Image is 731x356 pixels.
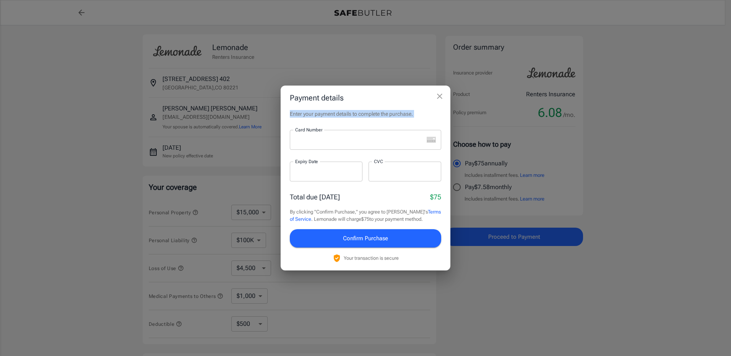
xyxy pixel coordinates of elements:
iframe: Secure expiration date input frame [295,168,357,175]
p: Total due [DATE] [290,192,340,202]
p: By clicking "Confirm Purchase," you agree to [PERSON_NAME]'s . Lemonade will charge $75 to your p... [290,208,441,223]
label: CVC [374,158,383,165]
p: Your transaction is secure [344,254,399,262]
button: Confirm Purchase [290,229,441,248]
iframe: Secure card number input frame [295,136,424,143]
svg: unknown [427,137,436,143]
p: Enter your payment details to complete the purchase. [290,110,441,118]
label: Expiry Date [295,158,318,165]
p: $75 [430,192,441,202]
label: Card Number [295,126,322,133]
iframe: Secure CVC input frame [374,168,436,175]
h2: Payment details [281,86,450,110]
span: Confirm Purchase [343,233,388,243]
button: close [432,89,447,104]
